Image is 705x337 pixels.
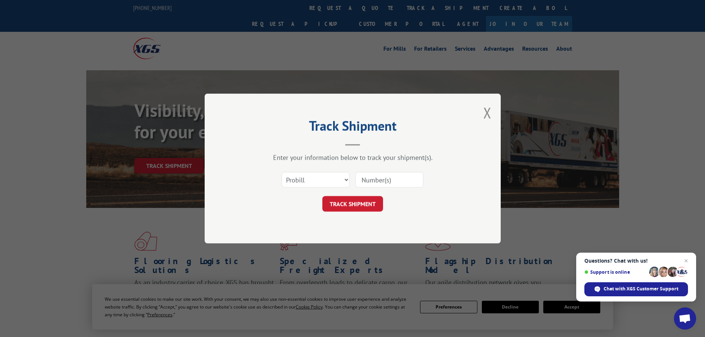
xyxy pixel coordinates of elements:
[322,196,383,212] button: TRACK SHIPMENT
[682,256,691,265] span: Close chat
[674,307,696,330] div: Open chat
[242,121,464,135] h2: Track Shipment
[483,103,491,122] button: Close modal
[604,286,678,292] span: Chat with XGS Customer Support
[584,269,647,275] span: Support is online
[242,153,464,162] div: Enter your information below to track your shipment(s).
[355,172,423,188] input: Number(s)
[584,282,688,296] div: Chat with XGS Customer Support
[584,258,688,264] span: Questions? Chat with us!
